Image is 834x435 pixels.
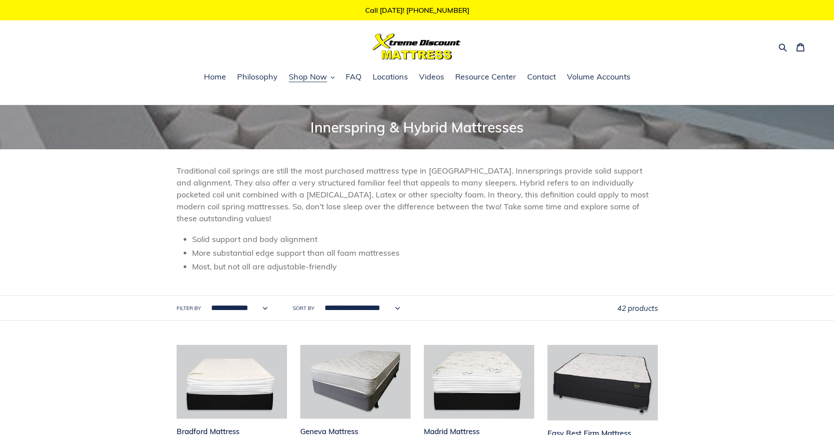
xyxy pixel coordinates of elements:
[523,71,560,84] a: Contact
[527,72,556,82] span: Contact
[617,303,658,313] span: 42 products
[567,72,630,82] span: Volume Accounts
[373,72,408,82] span: Locations
[192,247,658,259] li: More substantial edge support than all foam mattresses
[284,71,339,84] button: Shop Now
[415,71,449,84] a: Videos
[455,72,516,82] span: Resource Center
[177,304,201,312] label: Filter by
[341,71,366,84] a: FAQ
[419,72,444,82] span: Videos
[346,72,362,82] span: FAQ
[310,118,524,136] span: Innerspring & Hybrid Mattresses
[192,261,658,272] li: Most, but not all are adjustable-friendly
[289,72,327,82] span: Shop Now
[373,34,461,60] img: Xtreme Discount Mattress
[293,304,314,312] label: Sort by
[177,165,658,224] p: Traditional coil springs are still the most purchased mattress type in [GEOGRAPHIC_DATA]. Innersp...
[192,233,658,245] li: Solid support and body alignment
[233,71,282,84] a: Philosophy
[451,71,521,84] a: Resource Center
[237,72,278,82] span: Philosophy
[368,71,412,84] a: Locations
[200,71,230,84] a: Home
[562,71,635,84] a: Volume Accounts
[204,72,226,82] span: Home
